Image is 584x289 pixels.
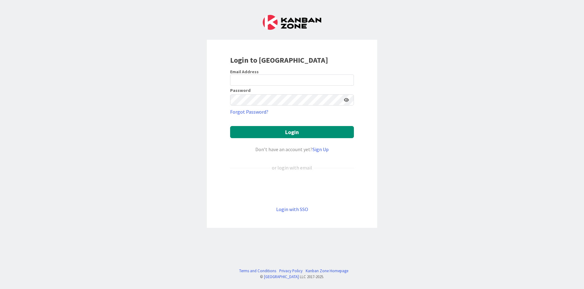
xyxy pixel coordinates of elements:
div: Don’t have an account yet? [230,146,354,153]
label: Password [230,88,251,93]
a: Kanban Zone Homepage [306,268,348,274]
a: Sign Up [313,146,329,152]
b: Login to [GEOGRAPHIC_DATA] [230,55,328,65]
a: Login with SSO [276,206,308,212]
div: © LLC 2017- 2025 . [236,274,348,280]
div: or login with email [270,164,314,171]
a: Forgot Password? [230,108,268,115]
a: Privacy Policy [279,268,303,274]
iframe: Sign in with Google Button [227,182,357,195]
label: Email Address [230,69,259,75]
a: [GEOGRAPHIC_DATA] [264,274,299,279]
a: Terms and Conditions [239,268,276,274]
img: Kanban Zone [263,15,321,30]
button: Login [230,126,354,138]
